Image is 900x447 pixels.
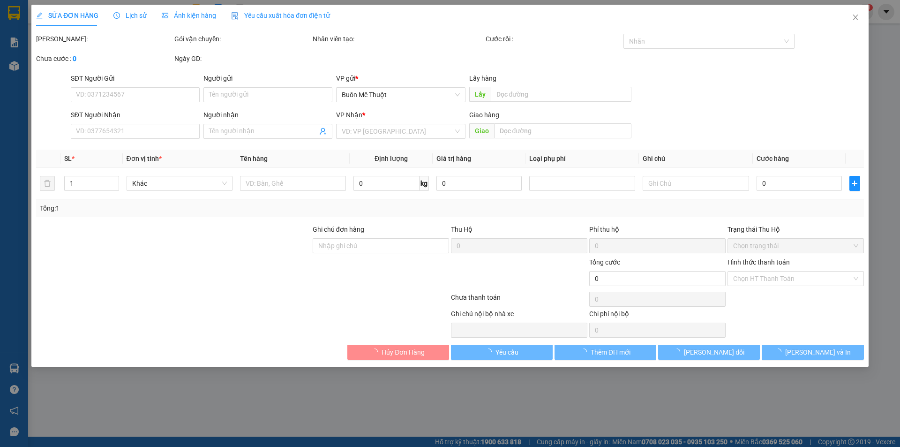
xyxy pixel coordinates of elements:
[382,347,425,357] span: Hủy Đơn Hàng
[852,14,859,21] span: close
[486,34,622,44] div: Cước rồi :
[65,155,72,162] span: SL
[342,88,460,102] span: Buôn Mê Thuột
[775,349,785,355] span: loading
[580,349,591,355] span: loading
[850,180,859,187] span: plus
[73,55,76,62] b: 0
[313,238,449,253] input: Ghi chú đơn hàng
[451,309,587,323] div: Ghi chú nội bộ nhà xe
[525,150,639,168] th: Loại phụ phí
[658,345,760,360] button: [PERSON_NAME] đổi
[240,155,268,162] span: Tên hàng
[469,75,496,82] span: Lấy hàng
[231,12,239,20] img: icon
[494,123,631,138] input: Dọc đường
[842,5,869,31] button: Close
[375,155,408,162] span: Định lượng
[174,34,311,44] div: Gói vận chuyển:
[643,176,749,191] input: Ghi Chú
[231,12,330,19] span: Yêu cầu xuất hóa đơn điện tử
[113,12,147,19] span: Lịch sử
[469,111,499,119] span: Giao hàng
[162,12,216,19] span: Ảnh kiện hàng
[727,224,864,235] div: Trạng thái Thu Hộ
[674,349,684,355] span: loading
[485,349,495,355] span: loading
[785,347,851,357] span: [PERSON_NAME] và In
[132,176,227,190] span: Khác
[469,123,494,138] span: Giao
[555,345,656,360] button: Thêm ĐH mới
[36,34,172,44] div: [PERSON_NAME]:
[313,226,364,233] label: Ghi chú đơn hàng
[727,258,790,266] label: Hình thức thanh toán
[203,73,332,83] div: Người gửi
[71,73,200,83] div: SĐT Người Gửi
[203,110,332,120] div: Người nhận
[451,226,472,233] span: Thu Hộ
[591,347,630,357] span: Thêm ĐH mới
[162,12,168,19] span: picture
[40,203,347,213] div: Tổng: 1
[337,73,465,83] div: VP gửi
[347,345,449,360] button: Hủy Đơn Hàng
[757,155,789,162] span: Cước hàng
[684,347,745,357] span: [PERSON_NAME] đổi
[849,176,860,191] button: plus
[762,345,864,360] button: [PERSON_NAME] và In
[36,12,43,19] span: edit
[174,53,311,64] div: Ngày GD:
[36,53,172,64] div: Chưa cước :
[639,150,753,168] th: Ghi chú
[420,176,429,191] span: kg
[371,349,382,355] span: loading
[450,292,588,309] div: Chưa thanh toán
[127,155,162,162] span: Đơn vị tính
[337,111,363,119] span: VP Nhận
[469,87,491,102] span: Lấy
[436,155,471,162] span: Giá trị hàng
[451,345,553,360] button: Yêu cầu
[589,258,620,266] span: Tổng cước
[71,110,200,120] div: SĐT Người Nhận
[733,239,858,253] span: Chọn trạng thái
[589,309,726,323] div: Chi phí nội bộ
[40,176,55,191] button: delete
[320,128,327,135] span: user-add
[495,347,518,357] span: Yêu cầu
[589,224,726,238] div: Phí thu hộ
[113,12,120,19] span: clock-circle
[240,176,346,191] input: VD: Bàn, Ghế
[313,34,484,44] div: Nhân viên tạo:
[491,87,631,102] input: Dọc đường
[36,12,98,19] span: SỬA ĐƠN HÀNG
